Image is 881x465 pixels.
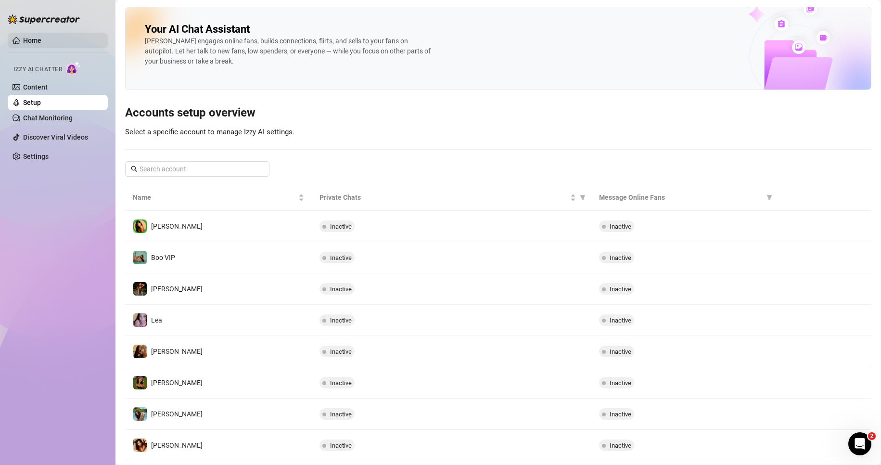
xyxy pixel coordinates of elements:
span: filter [580,194,586,200]
a: Home [23,37,41,44]
span: Inactive [610,223,631,230]
span: Lea [151,316,162,324]
img: Dawn [133,376,147,389]
span: Inactive [610,254,631,261]
h2: Your AI Chat Assistant [145,23,250,36]
span: Inactive [610,348,631,355]
a: Setup [23,99,41,106]
span: Inactive [610,379,631,387]
div: [PERSON_NAME] engages online fans, builds connections, flirts, and sells to your fans on autopilo... [145,36,434,66]
span: Boo VIP [151,254,175,261]
span: Izzy AI Chatter [13,65,62,74]
img: Ańa [133,282,147,296]
span: filter [578,190,587,205]
span: Inactive [610,442,631,449]
img: Shay Baker [133,439,147,452]
a: Settings [23,153,49,160]
span: Inactive [330,223,352,230]
span: Private Chats [319,192,569,203]
img: logo-BBDzfeDw.svg [8,14,80,24]
a: Discover Viral Videos [23,133,88,141]
span: [PERSON_NAME] [151,222,203,230]
span: Inactive [610,285,631,293]
span: Inactive [330,442,352,449]
span: Inactive [330,411,352,418]
input: Search account [140,164,256,174]
img: Ella [133,407,147,421]
a: Chat Monitoring [23,114,73,122]
img: Boo VIP [133,251,147,264]
span: Inactive [330,285,352,293]
h3: Accounts setup overview [125,105,871,121]
span: Inactive [330,379,352,387]
span: Inactive [610,317,631,324]
span: [PERSON_NAME] [151,379,203,387]
span: Inactive [330,254,352,261]
img: AI Chatter [66,61,81,75]
span: Inactive [330,348,352,355]
span: [PERSON_NAME] [151,285,203,293]
img: Jade [133,220,147,233]
th: Name [125,184,312,211]
span: Message Online Fans [599,192,763,203]
span: 2 [868,432,876,440]
a: Content [23,83,48,91]
span: Select a specific account to manage Izzy AI settings. [125,128,294,136]
img: Lucy [133,345,147,358]
span: [PERSON_NAME] [151,410,203,418]
span: [PERSON_NAME] [151,348,203,355]
iframe: Intercom live chat [848,432,871,455]
span: [PERSON_NAME] [151,441,203,449]
span: filter [766,194,772,200]
span: Inactive [330,317,352,324]
span: Inactive [610,411,631,418]
th: Private Chats [312,184,592,211]
img: Lea [133,313,147,327]
span: filter [765,190,774,205]
span: Name [133,192,296,203]
span: search [131,166,138,172]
